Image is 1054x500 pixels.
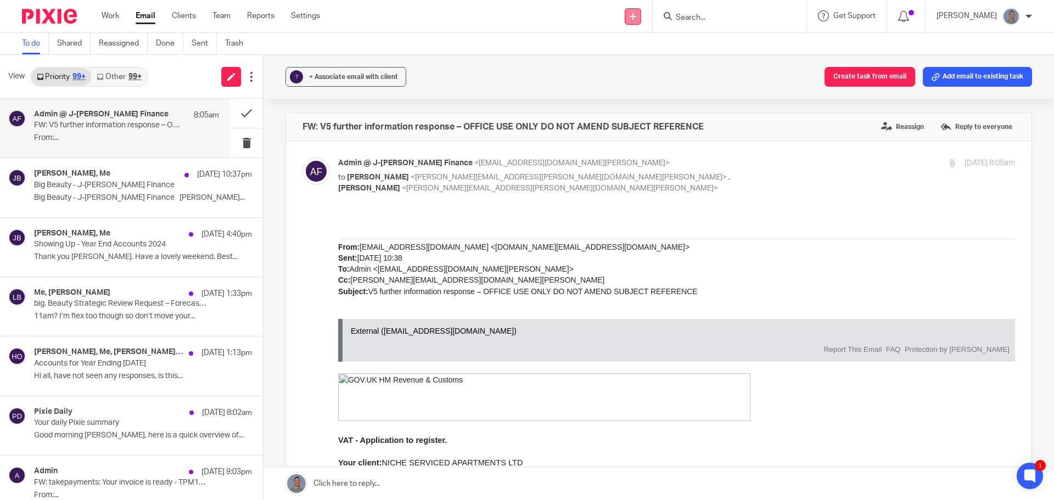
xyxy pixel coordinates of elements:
span: Admin @ J-[PERSON_NAME] Finance [338,159,473,167]
img: svg%3E [8,229,26,246]
span: External ( ) [13,110,178,119]
div: ? [290,70,303,83]
img: svg%3E [8,347,26,365]
p: From:... [34,133,219,143]
img: svg%3E [8,169,26,187]
p: FW: takepayments: Your invoice is ready - TPM182234-1 [34,478,209,487]
a: your [363,375,379,384]
span: V5 further information response – OFFICE USE ONLY DO NOT AMEND SUBJECT REFERENCE [173,353,521,362]
button: Add email to existing task [923,67,1032,87]
span: + Associate email with client [309,74,398,80]
p: Big Beauty - J-[PERSON_NAME] Finance [PERSON_NAME]... [34,193,252,203]
a: Reports [247,10,274,21]
h4: [PERSON_NAME], Me [34,169,110,178]
p: [PERSON_NAME] [937,10,997,21]
h4: [PERSON_NAME], Me [34,229,110,238]
p: Thank you [PERSON_NAME]. Have a lovely weekend. Best... [34,252,252,262]
a: Priority99+ [31,68,91,86]
a: Trash [225,33,251,54]
button: ? + Associate email with client [285,67,406,87]
p: [DATE] 4:40pm [201,229,252,240]
div: 99+ [128,73,142,81]
span: , [728,173,730,181]
span: [PERSON_NAME] [347,173,409,181]
a: Settings [291,10,320,21]
button: Create task from email [825,67,915,87]
p: [DATE] 8:05am [965,158,1015,169]
span: <[PERSON_NAME][EMAIL_ADDRESS][PERSON_NAME][DOMAIN_NAME][PERSON_NAME]> [411,173,727,181]
p: 11am? I’m flex too though so don’t move your... [34,312,252,321]
p: [DATE] 9:03pm [201,467,252,477]
span: to [338,173,345,181]
a: Email [136,10,155,21]
a: Shared [57,33,91,54]
img: svg%3E [302,158,330,185]
h4: Admin @ J-[PERSON_NAME] Finance [34,110,169,119]
img: svg%3E [8,467,26,484]
a: FAQ [548,129,563,137]
span: [PERSON_NAME] [338,184,400,192]
a: Protection by [PERSON_NAME] [567,129,671,137]
h4: Pixie Daily [34,407,72,417]
a: Team [212,10,231,21]
img: svg%3E [8,407,26,425]
p: Your daily Pixie summary [34,418,209,428]
p: 8:05am [194,110,219,121]
a: Report This Email [486,129,544,137]
h4: [PERSON_NAME], Me, [PERSON_NAME], Heybridge Swifts FC Office [34,347,183,357]
p: Showing Up - Year End Accounts 2024 [34,240,209,249]
span: NICHE SERVICED APARTMENTS LTD [44,242,185,251]
p: FW: V5 further information response – OFFICE USE ONLY DO NOT AMEND SUBJECT REFERENCE [34,121,182,130]
a: Done [156,33,183,54]
p: [DATE] 10:37pm [197,169,252,180]
span: View [8,71,25,82]
a: To do [22,33,49,54]
span: <[EMAIL_ADDRESS][DOMAIN_NAME][PERSON_NAME]> [474,159,670,167]
p: Good morning [PERSON_NAME], here is a quick overview of... [34,431,252,440]
h4: Admin [34,467,58,476]
p: [DATE] 8:02am [202,407,252,418]
span: . [64,320,66,329]
p: big. Beauty Strategic Review Request – Forecasting, Incentives, and FY25 Close [34,299,209,308]
label: Reassign [878,119,927,135]
p: Big Beauty - J-[PERSON_NAME] Finance [34,181,209,190]
a: Reassigned [99,33,148,54]
a: Sent [192,33,217,54]
p: From:... [34,491,252,500]
img: James%20Headshot.png [1002,8,1020,25]
img: svg%3E [8,288,26,306]
img: Pixie [22,9,77,24]
div: 99+ [72,73,86,81]
h4: Me, [PERSON_NAME] [34,288,110,297]
p: Hi all, have not seen any responses, is this... [34,372,252,381]
p: [DATE] 1:13pm [201,347,252,358]
span: Get Support [833,12,876,20]
a: Other99+ [91,68,147,86]
input: Search [675,13,773,23]
a: your client ha [4,375,52,384]
p: Accounts for Year Ending [DATE] [34,359,209,368]
p: [DATE] 1:33pm [201,288,252,299]
a: Clients [172,10,196,21]
img: svg%3E [8,110,26,127]
a: they [421,397,436,406]
div: 1 [1035,460,1046,471]
a: Work [102,10,119,21]
h4: FW: V5 further information response – OFFICE USE ONLY DO NOT AMEND SUBJECT REFERENCE [302,121,704,132]
a: you [25,409,38,418]
a: their [204,397,220,406]
a: [EMAIL_ADDRESS][DOMAIN_NAME] [46,110,176,119]
label: Reply to everyone [938,119,1015,135]
span: <[PERSON_NAME][EMAIL_ADDRESS][PERSON_NAME][DOMAIN_NAME][PERSON_NAME]> [402,184,718,192]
